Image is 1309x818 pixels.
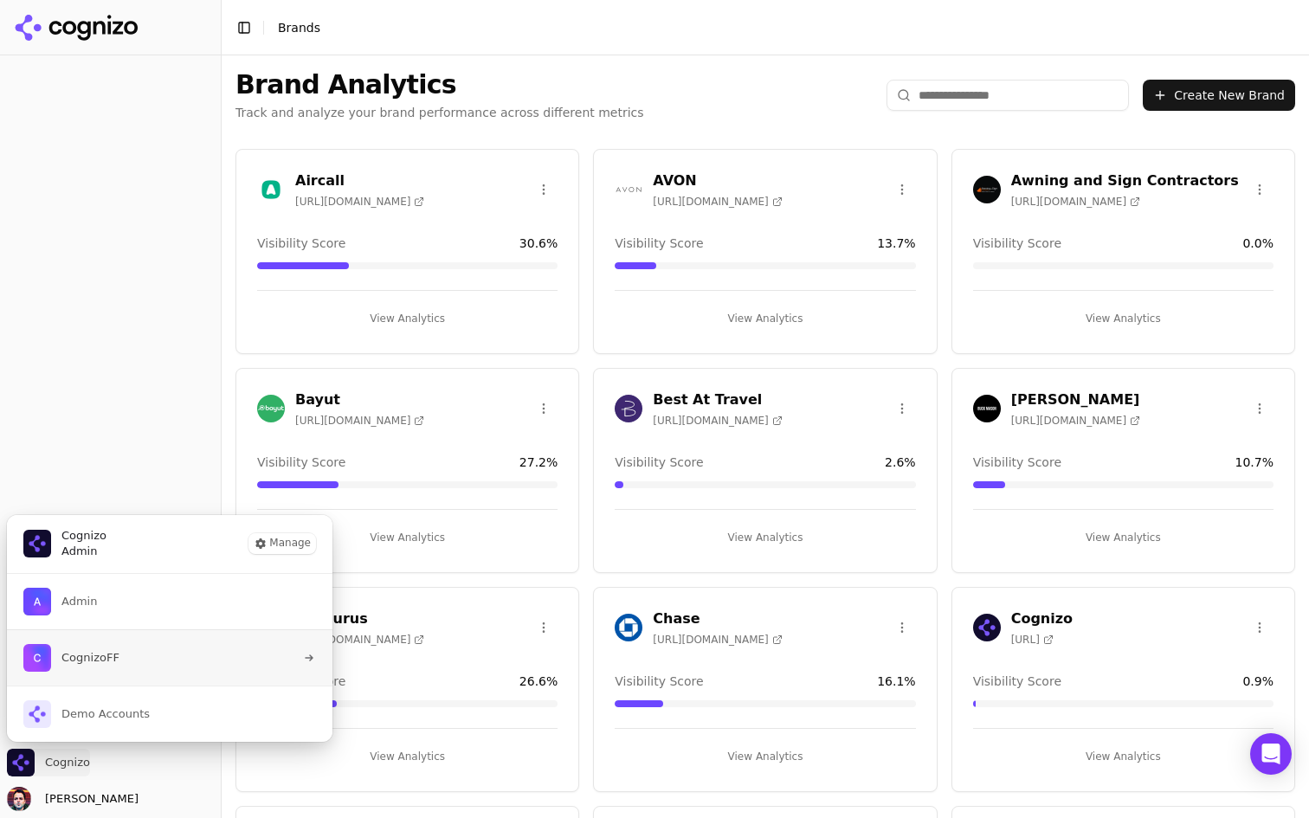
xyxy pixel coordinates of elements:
span: [PERSON_NAME] [38,791,139,807]
span: CognizoFF [61,650,119,666]
img: Aircall [257,176,285,203]
img: Admin [23,588,51,615]
span: 0.9 % [1242,673,1274,690]
h3: Aircall [295,171,424,191]
span: 13.7 % [877,235,915,252]
span: Visibility Score [973,454,1061,471]
button: View Analytics [615,524,915,551]
img: Cognizo [23,530,51,557]
nav: breadcrumb [278,19,1261,36]
img: Deniz Ozcan [7,787,31,811]
button: View Analytics [973,305,1274,332]
span: Demo Accounts [61,706,150,722]
h3: CarGurus [295,609,424,629]
span: [URL][DOMAIN_NAME] [295,195,424,209]
span: 26.6 % [519,673,558,690]
span: [URL] [1011,633,1054,647]
button: Close organization switcher [7,749,90,776]
img: Awning and Sign Contractors [973,176,1001,203]
h1: Brand Analytics [235,69,644,100]
span: 10.7 % [1235,454,1274,471]
button: View Analytics [257,305,558,332]
button: Manage [248,533,316,554]
button: View Analytics [615,743,915,770]
img: Cognizo [7,749,35,776]
img: AVON [615,176,642,203]
div: Open Intercom Messenger [1250,733,1292,775]
span: [URL][DOMAIN_NAME] [295,633,424,647]
span: 2.6 % [885,454,916,471]
h3: AVON [653,171,782,191]
img: Bayut [257,395,285,422]
div: Cognizo is active [7,515,332,742]
button: Open user button [7,787,139,811]
img: Best At Travel [615,395,642,422]
span: Cognizo [45,755,90,770]
button: Create New Brand [1143,80,1295,111]
span: Visibility Score [615,673,703,690]
span: Visibility Score [257,454,345,471]
span: 16.1 % [877,673,915,690]
button: View Analytics [973,743,1274,770]
span: [URL][DOMAIN_NAME] [653,414,782,428]
button: View Analytics [615,305,915,332]
span: Visibility Score [615,454,703,471]
div: List of all organization memberships [6,573,333,742]
img: Demo Accounts [23,700,51,728]
span: 30.6 % [519,235,558,252]
span: [URL][DOMAIN_NAME] [1011,195,1140,209]
h3: Bayut [295,390,424,410]
img: Cognizo [973,614,1001,641]
h3: Awning and Sign Contractors [1011,171,1239,191]
span: Brands [278,21,320,35]
span: Visibility Score [257,235,345,252]
button: View Analytics [973,524,1274,551]
button: View Analytics [257,524,558,551]
h3: Chase [653,609,782,629]
h3: Cognizo [1011,609,1073,629]
span: [URL][DOMAIN_NAME] [1011,414,1140,428]
span: Visibility Score [973,235,1061,252]
img: Chase [615,614,642,641]
span: Visibility Score [615,235,703,252]
span: Cognizo [61,528,106,544]
h3: Best At Travel [653,390,782,410]
span: 27.2 % [519,454,558,471]
span: Admin [61,544,106,559]
button: View Analytics [257,743,558,770]
p: Track and analyze your brand performance across different metrics [235,104,644,121]
span: [URL][DOMAIN_NAME] [653,633,782,647]
h3: [PERSON_NAME] [1011,390,1140,410]
span: Admin [61,594,97,609]
span: [URL][DOMAIN_NAME] [653,195,782,209]
span: 0.0 % [1242,235,1274,252]
img: Buck Mason [973,395,1001,422]
img: CognizoFF [23,644,51,672]
span: [URL][DOMAIN_NAME] [295,414,424,428]
span: Visibility Score [973,673,1061,690]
